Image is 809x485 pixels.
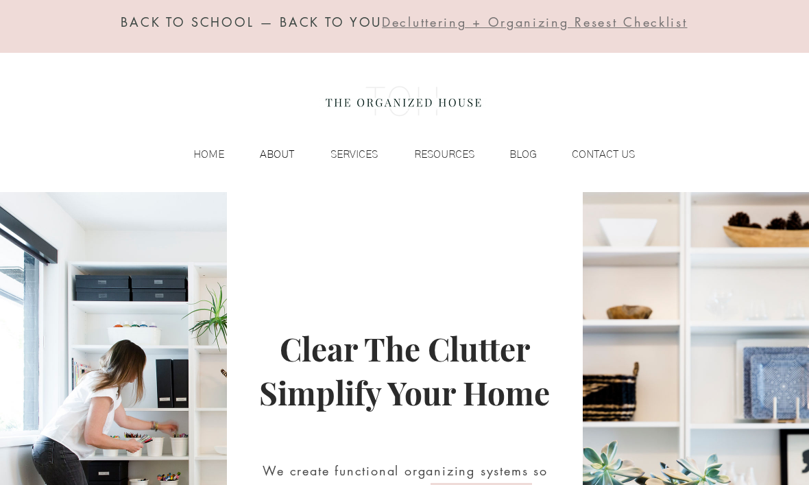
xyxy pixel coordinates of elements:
a: BLOG [481,144,544,165]
a: RESOURCES [385,144,481,165]
a: CONTACT US [544,144,642,165]
span: BACK TO SCHOOL — BACK TO YOU [121,14,382,30]
p: HOME [186,144,231,165]
p: SERVICES [324,144,385,165]
p: RESOURCES [407,144,481,165]
a: SERVICES [301,144,385,165]
a: Decluttering + Organizing Resest Checklist [382,17,687,29]
a: ABOUT [231,144,301,165]
a: HOME [165,144,231,165]
span: Decluttering + Organizing Resest Checklist [382,14,687,30]
img: the organized house [319,74,487,129]
p: BLOG [503,144,544,165]
p: ABOUT [253,144,301,165]
nav: Site [165,144,642,165]
p: CONTACT US [565,144,642,165]
span: Clear The Clutter Simplify Your Home [259,327,550,414]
